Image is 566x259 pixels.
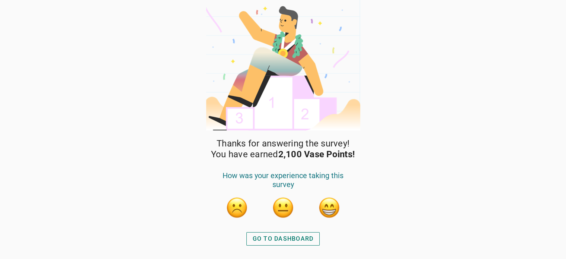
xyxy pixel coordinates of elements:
[278,149,355,159] strong: 2,100 Vase Points!
[211,149,355,160] span: You have earned
[246,232,320,246] button: GO TO DASHBOARD
[214,171,352,196] div: How was your experience taking this survey
[217,138,349,149] span: Thanks for answering the survey!
[253,234,314,243] div: GO TO DASHBOARD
